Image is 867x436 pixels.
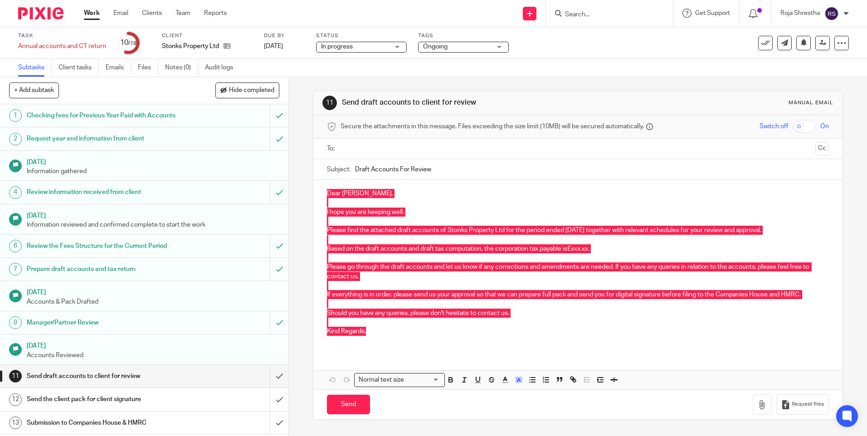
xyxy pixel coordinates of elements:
[327,208,828,217] p: I hope you are keeping well.
[9,316,22,329] div: 9
[27,185,183,199] h1: Review information received from client
[84,9,100,18] a: Work
[264,43,283,49] span: [DATE]
[27,209,280,220] h1: [DATE]
[120,38,136,48] div: 10
[567,246,589,252] span: £xxx.xx.
[327,244,828,253] p: Based on the draft accounts and draft tax computation, the corporation tax payable is
[58,59,99,77] a: Client tasks
[327,290,828,299] p: If everything is in order, please send us your approval so that we can prepare full pack and send...
[780,9,820,18] p: Roja Shrestha
[9,370,22,383] div: 11
[162,32,253,39] label: Client
[316,32,407,39] label: Status
[9,109,22,122] div: 1
[322,96,337,110] div: 11
[165,59,198,77] a: Notes (0)
[138,59,158,77] a: Files
[9,263,22,276] div: 7
[356,375,406,385] span: Normal text size
[9,82,59,98] button: + Add subtask
[327,309,828,318] p: Should you have any queries, please don't hesitate to contact us.
[327,144,337,153] label: To:
[9,133,22,145] div: 2
[162,42,219,51] p: Stonks Property Ltd
[27,286,280,297] h1: [DATE]
[321,44,353,50] span: In progress
[815,142,829,155] button: Cc
[27,392,183,406] h1: Send the client pack for client signature
[327,226,828,235] p: Please find the attached draft accounts of Stonks Property Ltd for the period ended [DATE] togeth...
[327,395,370,414] input: Send
[27,132,183,145] h1: Request year end information from client
[18,32,106,39] label: Task
[106,59,131,77] a: Emails
[9,186,22,199] div: 4
[341,122,644,131] span: Secure the attachments in this message. Files exceeding the size limit (10MB) will be secured aut...
[418,32,509,39] label: Tags
[27,262,183,276] h1: Prepare draft accounts and tax return
[27,297,280,306] p: Accounts & Pack Drafted
[327,165,351,174] label: Subject:
[204,9,227,18] a: Reports
[18,7,63,19] img: Pixie
[27,369,183,383] h1: Send draft accounts to client for review
[820,122,829,131] span: On
[423,44,448,50] span: Ongoing
[354,373,445,387] div: Search for option
[327,262,828,281] p: Please go through the draft accounts and let us know if any corrections and amendments are needed...
[27,155,280,167] h1: [DATE]
[776,394,829,415] button: Request files
[9,417,22,429] div: 13
[264,32,305,39] label: Due by
[695,10,730,16] span: Get Support
[342,98,597,107] h1: Send draft accounts to client for review
[18,59,52,77] a: Subtasks
[175,9,190,18] a: Team
[9,393,22,406] div: 12
[564,11,646,19] input: Search
[27,109,183,122] h1: Checking fees for Previous Year Paid with Accounts
[760,122,788,131] span: Switch off
[27,167,280,176] p: Information gathered
[229,87,274,94] span: Hide completed
[27,416,183,430] h1: Submission to Companies House & HMRC
[18,42,106,51] div: Annual accounts and CT return
[824,6,839,21] img: svg%3E
[215,82,279,98] button: Hide completed
[327,327,828,336] p: Kind Regards,
[128,41,136,46] small: /18
[327,189,828,198] p: Dear [PERSON_NAME],
[27,339,280,350] h1: [DATE]
[789,99,833,107] div: Manual email
[27,239,183,253] h1: Review the Fees Structure for the Current Period
[27,316,183,329] h1: Manager/Partner Review
[9,240,22,252] div: 6
[205,59,240,77] a: Audit logs
[407,375,439,385] input: Search for option
[113,9,128,18] a: Email
[27,351,280,360] p: Accounts Reviewed
[792,401,824,408] span: Request files
[27,220,280,229] p: Information reviewed and confirmed complete to start the work
[142,9,162,18] a: Clients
